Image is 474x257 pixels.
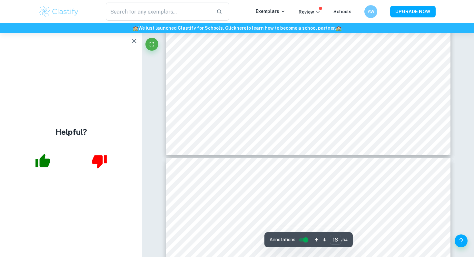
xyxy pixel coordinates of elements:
[133,25,138,31] span: 🏫
[236,25,246,31] a: here
[256,8,286,15] p: Exemplars
[106,3,211,21] input: Search for any exemplars...
[38,5,79,18] img: Clastify logo
[390,6,436,17] button: UPGRADE NOW
[270,236,295,243] span: Annotations
[367,8,375,15] h6: AW
[145,38,158,51] button: Fullscreen
[341,237,348,243] span: / 34
[333,9,351,14] a: Schools
[455,234,468,247] button: Help and Feedback
[364,5,377,18] button: AW
[55,126,87,138] h4: Helpful?
[299,8,321,15] p: Review
[1,25,473,32] h6: We just launched Clastify for Schools. Click to learn how to become a school partner.
[336,25,341,31] span: 🏫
